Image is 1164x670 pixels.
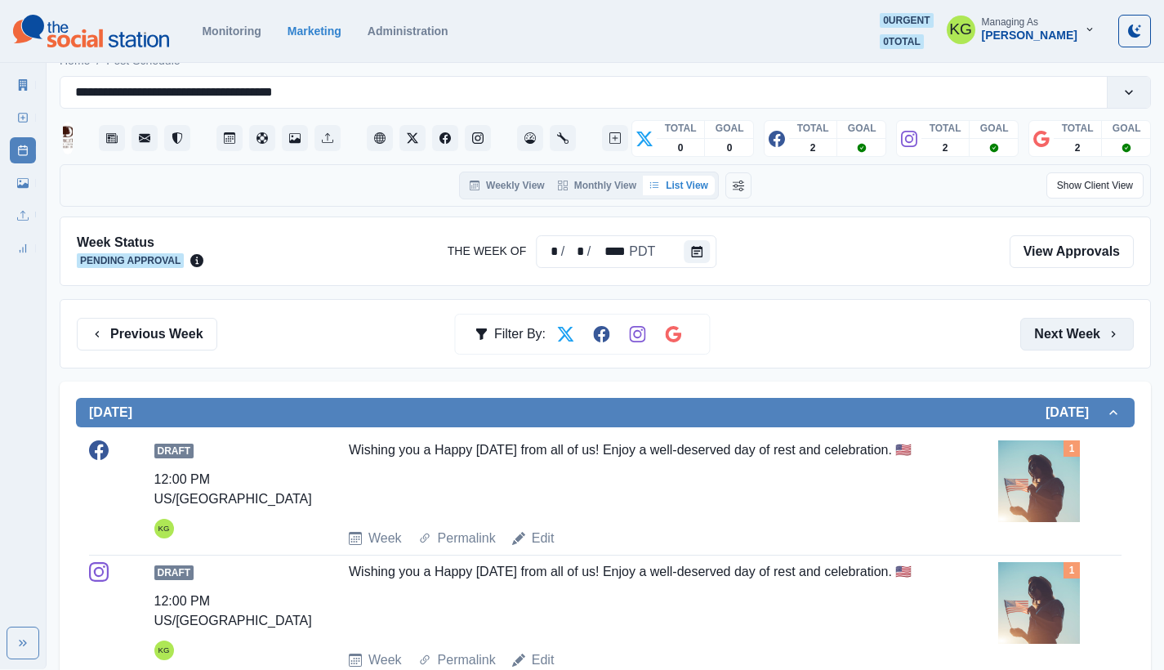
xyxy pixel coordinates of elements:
[627,242,657,261] div: The Week Of
[585,318,618,351] button: Filter by Facebook
[1046,172,1144,199] button: Show Client View
[848,121,876,136] p: GOAL
[368,650,402,670] a: Week
[438,529,496,548] a: Permalink
[880,34,924,49] span: 0 total
[63,122,73,154] img: 197504556944875
[282,125,308,151] button: Media Library
[1075,141,1081,155] p: 2
[517,125,543,151] a: Dashboard
[665,121,697,136] p: TOTAL
[154,470,312,509] div: 12:00 PM US/[GEOGRAPHIC_DATA]
[657,318,689,351] button: Filter by Google
[164,125,190,151] button: Reviews
[532,650,555,670] a: Edit
[349,440,927,516] div: Wishing you a Happy [DATE] from all of us! Enjoy a well-deserved day of rest and celebration. 🇺🇸
[77,234,203,250] h2: Week Status
[684,240,710,263] button: The Week Of
[1010,235,1134,268] a: View Approvals
[536,235,716,268] div: The Week Of
[10,235,36,261] a: Review Summary
[943,141,948,155] p: 2
[399,125,426,151] button: Twitter
[998,562,1080,644] img: drumnn2yhgj4yj53obik
[727,141,733,155] p: 0
[10,170,36,196] a: Media Library
[463,176,551,195] button: Weekly View
[880,13,933,28] span: 0 urgent
[13,15,169,47] img: logoTextSVG.62801f218bc96a9b266caa72a09eb111.svg
[216,125,243,151] button: Post Schedule
[998,440,1080,522] img: drumnn2yhgj4yj53obik
[154,444,194,458] span: Draft
[154,565,194,580] span: Draft
[949,10,972,49] div: Katrina Gallardo
[643,176,715,195] button: List View
[560,242,566,261] div: /
[532,529,555,548] a: Edit
[438,650,496,670] a: Permalink
[797,121,829,136] p: TOTAL
[810,141,816,155] p: 2
[540,242,560,261] div: The Week Of
[1064,440,1080,457] div: Total Media Attached
[432,125,458,151] button: Facebook
[249,125,275,151] button: Content Pool
[586,242,592,261] div: /
[10,203,36,229] a: Uploads
[99,125,125,151] button: Stream
[132,125,158,151] button: Messages
[367,125,393,151] button: Client Website
[158,641,170,660] div: Katrina Gallardo
[1062,121,1094,136] p: TOTAL
[7,627,39,659] button: Expand
[1020,318,1134,351] button: Next Week
[716,121,744,136] p: GOAL
[566,242,586,261] div: The Week Of
[368,25,448,38] a: Administration
[349,562,927,637] div: Wishing you a Happy [DATE] from all of us! Enjoy a well-deserved day of rest and celebration. 🇺🇸
[158,519,170,538] div: Katrina Gallardo
[602,125,628,151] button: Create New Post
[980,121,1009,136] p: GOAL
[77,318,217,351] button: Previous Week
[621,318,653,351] button: Filter by Instagram
[678,141,684,155] p: 0
[930,121,961,136] p: TOTAL
[154,592,312,631] div: 12:00 PM US/[GEOGRAPHIC_DATA]
[76,398,1135,427] button: [DATE][DATE]
[1118,15,1151,47] button: Toggle Mode
[314,125,341,151] button: Uploads
[89,404,132,420] h2: [DATE]
[10,72,36,98] a: Marketing Summary
[1064,562,1080,578] div: Total Media Attached
[448,243,526,260] label: The Week Of
[10,105,36,131] a: New Post
[934,13,1108,46] button: Managing As[PERSON_NAME]
[982,16,1038,28] div: Managing As
[465,125,491,151] button: Instagram
[77,253,184,268] span: Pending Approval
[475,318,546,351] div: Filter By:
[288,25,341,38] a: Marketing
[202,25,261,38] a: Monitoring
[549,318,582,351] button: Filter by Twitter
[592,242,627,261] div: The Week Of
[1046,404,1105,420] h2: [DATE]
[725,172,751,199] button: Change View Order
[550,125,576,151] button: Administration
[368,529,402,548] a: Week
[540,242,657,261] div: Date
